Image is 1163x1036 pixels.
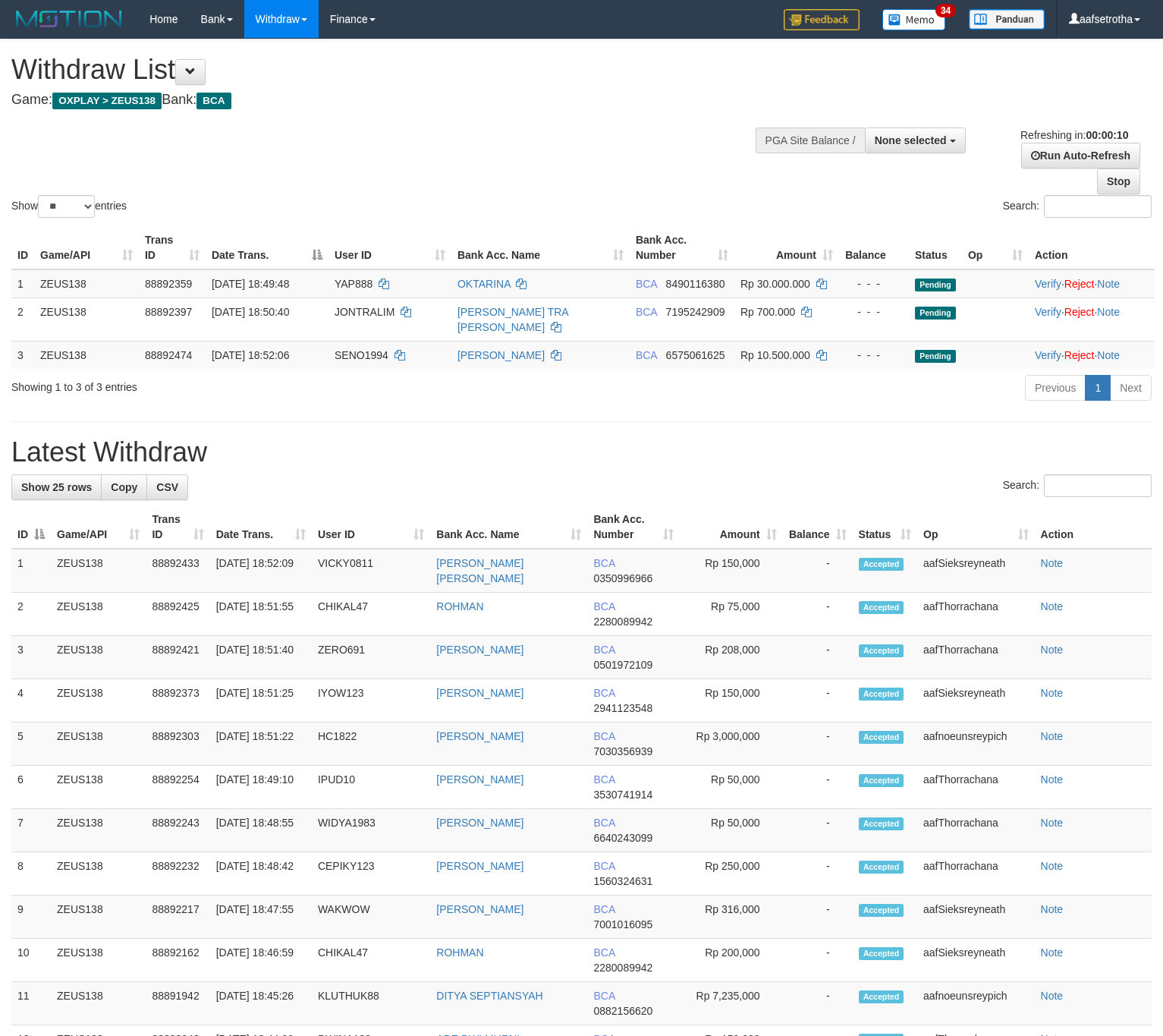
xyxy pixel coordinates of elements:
td: aafSieksreyneath [917,679,1035,723]
span: 88892359 [145,278,192,290]
span: BCA [593,773,615,786]
td: aafThorrachana [917,852,1035,896]
a: Verify [1035,306,1061,318]
a: ROHMAN [436,600,483,612]
td: 3 [11,636,51,679]
span: Copy 7030356939 to clipboard [593,745,652,757]
span: Accepted [859,817,904,830]
a: Note [1041,860,1064,872]
a: Run Auto-Refresh [1021,143,1140,168]
a: Note [1097,349,1120,361]
th: Date Trans.: activate to sort column descending [206,226,328,269]
span: BCA [593,557,615,569]
td: ZEUS138 [51,636,146,679]
th: Action [1029,226,1155,269]
span: Accepted [859,644,904,657]
input: Search: [1044,195,1152,218]
td: [DATE] 18:48:55 [210,809,312,852]
td: ZEUS138 [51,549,146,593]
td: aafThorrachana [917,636,1035,679]
td: VICKY0811 [312,549,430,593]
select: Showentries [38,195,95,218]
input: Search: [1044,474,1152,497]
td: 2 [11,593,51,636]
td: [DATE] 18:51:22 [210,723,312,766]
th: Status [909,226,962,269]
th: Balance [839,226,909,269]
strong: 00:00:10 [1086,129,1128,141]
a: Note [1041,644,1064,656]
span: Copy 0882156620 to clipboard [593,1005,652,1017]
a: Note [1041,990,1064,1002]
label: Search: [1003,474,1152,497]
span: Accepted [859,861,904,874]
a: [PERSON_NAME] [457,349,545,361]
td: 88892303 [146,723,209,766]
a: [PERSON_NAME] [436,644,523,656]
span: SENO1994 [335,349,388,361]
span: OXPLAY > ZEUS138 [52,93,162,109]
a: [PERSON_NAME] [436,773,523,786]
td: 7 [11,809,51,852]
span: Accepted [859,774,904,787]
td: IYOW123 [312,679,430,723]
th: Op: activate to sort column ascending [962,226,1029,269]
td: KLUTHUK88 [312,982,430,1025]
td: CEPIKY123 [312,852,430,896]
td: CHIKAL47 [312,939,430,982]
td: ZEUS138 [51,896,146,939]
th: Trans ID: activate to sort column ascending [146,505,209,549]
td: 3 [11,341,34,369]
td: · · [1029,298,1155,341]
span: BCA [593,730,615,742]
span: Rp 10.500.000 [740,349,810,361]
td: HC1822 [312,723,430,766]
td: Rp 150,000 [680,549,783,593]
th: Trans ID: activate to sort column ascending [139,226,206,269]
span: Show 25 rows [21,481,92,493]
td: aafSieksreyneath [917,939,1035,982]
span: BCA [593,600,615,612]
td: - [783,593,853,636]
a: OKTARINA [457,278,511,290]
td: 10 [11,939,51,982]
th: Bank Acc. Name: activate to sort column ascending [430,505,587,549]
a: Note [1041,687,1064,699]
div: Showing 1 to 3 of 3 entries [11,373,473,395]
td: 8 [11,852,51,896]
td: 88891942 [146,982,209,1025]
a: Note [1097,306,1120,318]
td: - [783,766,853,809]
a: Reject [1064,349,1095,361]
td: 11 [11,982,51,1025]
th: Bank Acc. Number: activate to sort column ascending [630,226,734,269]
img: Button%20Memo.svg [882,9,946,30]
span: BCA [593,687,615,699]
span: BCA [593,946,615,959]
td: Rp 7,235,000 [680,982,783,1025]
td: ZEUS138 [51,939,146,982]
th: User ID: activate to sort column ascending [312,505,430,549]
span: None selected [875,134,947,146]
span: Copy 8490116380 to clipboard [666,278,725,290]
a: Next [1110,375,1152,401]
a: [PERSON_NAME] [PERSON_NAME] [436,557,523,584]
span: Copy 6640243099 to clipboard [593,832,652,844]
a: Reject [1064,306,1095,318]
td: [DATE] 18:51:25 [210,679,312,723]
td: aafSieksreyneath [917,549,1035,593]
td: 88892254 [146,766,209,809]
td: 6 [11,766,51,809]
td: aafnoeunsreypich [917,982,1035,1025]
td: 88892232 [146,852,209,896]
td: - [783,723,853,766]
div: PGA Site Balance / [756,128,865,153]
td: [DATE] 18:47:55 [210,896,312,939]
span: CSV [156,481,178,493]
span: Rp 700.000 [740,306,795,318]
th: Amount: activate to sort column ascending [680,505,783,549]
td: WIDYA1983 [312,809,430,852]
a: Verify [1035,278,1061,290]
a: [PERSON_NAME] [436,860,523,872]
div: - - - [845,304,903,320]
